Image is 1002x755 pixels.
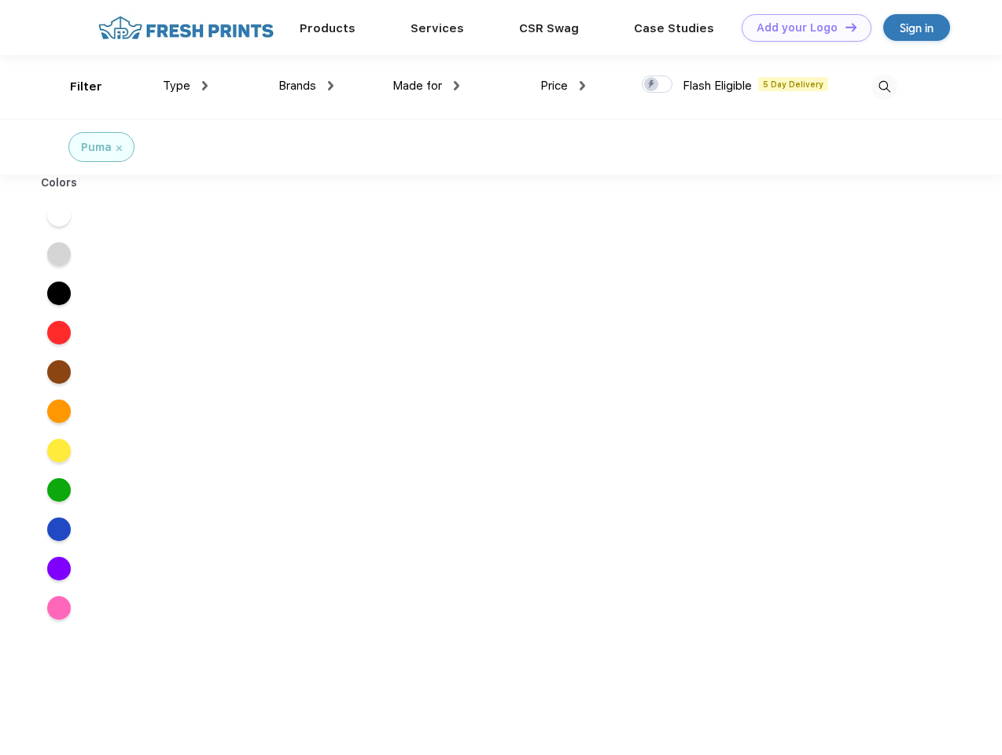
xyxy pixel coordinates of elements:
[202,81,208,90] img: dropdown.png
[845,23,856,31] img: DT
[278,79,316,93] span: Brands
[757,21,838,35] div: Add your Logo
[70,78,102,96] div: Filter
[900,19,934,37] div: Sign in
[392,79,442,93] span: Made for
[300,21,355,35] a: Products
[116,145,122,151] img: filter_cancel.svg
[454,81,459,90] img: dropdown.png
[81,139,112,156] div: Puma
[163,79,190,93] span: Type
[871,74,897,100] img: desktop_search.svg
[328,81,333,90] img: dropdown.png
[683,79,752,93] span: Flash Eligible
[758,77,828,91] span: 5 Day Delivery
[540,79,568,93] span: Price
[580,81,585,90] img: dropdown.png
[29,175,90,191] div: Colors
[94,14,278,42] img: fo%20logo%202.webp
[411,21,464,35] a: Services
[883,14,950,41] a: Sign in
[519,21,579,35] a: CSR Swag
